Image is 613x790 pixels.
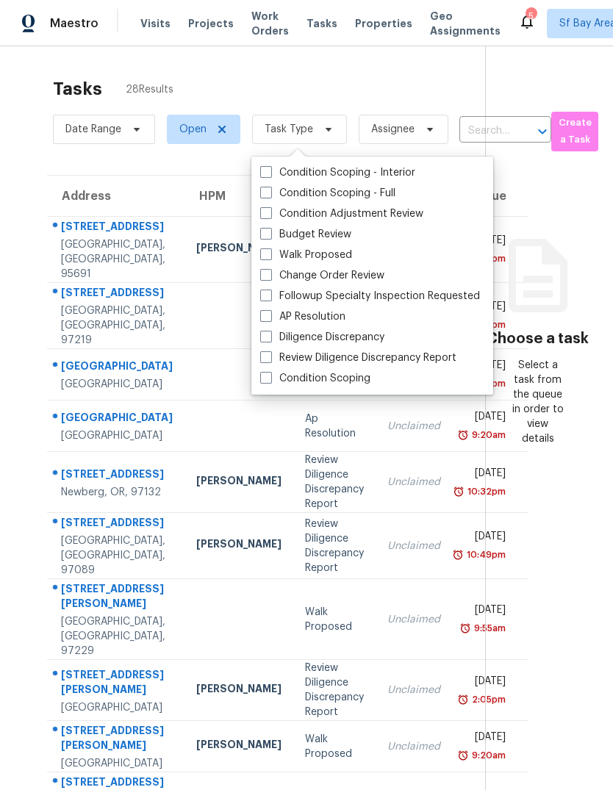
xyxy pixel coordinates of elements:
div: [DATE] [464,466,506,484]
img: Overdue Alarm Icon [457,748,469,763]
span: Work Orders [251,9,289,38]
img: Overdue Alarm Icon [457,428,469,442]
div: [GEOGRAPHIC_DATA], [GEOGRAPHIC_DATA], 97089 [61,534,173,578]
div: 2:05pm [469,692,506,707]
div: [STREET_ADDRESS][PERSON_NAME] [61,723,173,756]
div: Unclaimed [387,419,440,434]
span: Assignee [371,122,415,137]
div: [PERSON_NAME] [196,737,282,755]
div: 10:49pm [464,547,506,562]
button: Create a Task [551,112,598,151]
div: 9:20am [469,748,506,763]
input: Search by address [459,120,510,143]
div: [PERSON_NAME] [196,473,282,492]
div: [STREET_ADDRESS][PERSON_NAME] [61,667,173,700]
div: Unclaimed [387,739,440,754]
button: Open [532,121,553,142]
div: Unclaimed [387,539,440,553]
label: Condition Adjustment Review [260,207,423,221]
span: Create a Task [559,115,591,148]
div: [GEOGRAPHIC_DATA] [61,410,173,428]
label: Review Diligence Discrepancy Report [260,351,456,365]
div: 10:32pm [465,484,506,499]
div: [STREET_ADDRESS] [61,467,173,485]
img: Overdue Alarm Icon [452,547,464,562]
div: [DATE] [464,529,506,547]
img: Overdue Alarm Icon [457,692,469,707]
div: Newberg, OR, 97132 [61,485,173,500]
div: Review Diligence Discrepancy Report [305,517,364,575]
span: Task Type [265,122,313,137]
span: Projects [188,16,234,31]
div: Unclaimed [387,612,440,627]
th: Address [47,176,184,217]
h3: Choose a task [487,331,589,346]
div: [GEOGRAPHIC_DATA] [61,428,173,443]
div: [GEOGRAPHIC_DATA] [61,700,173,715]
span: Maestro [50,16,98,31]
div: [DATE] [464,409,506,428]
div: [GEOGRAPHIC_DATA] [61,756,173,771]
span: Date Range [65,122,121,137]
th: HPM [184,176,293,217]
div: Ap Resolution [305,412,364,441]
span: 28 Results [126,82,173,97]
label: Condition Scoping [260,371,370,386]
div: [PERSON_NAME] [196,240,282,259]
div: [STREET_ADDRESS] [61,285,173,304]
div: [STREET_ADDRESS][PERSON_NAME] [61,581,173,614]
span: Properties [355,16,412,31]
div: [GEOGRAPHIC_DATA] [61,359,173,377]
div: 9:55am [471,621,506,636]
div: [STREET_ADDRESS] [61,219,173,237]
div: [PERSON_NAME] [196,681,282,700]
img: Overdue Alarm Icon [459,621,471,636]
div: [GEOGRAPHIC_DATA], [GEOGRAPHIC_DATA], 97219 [61,304,173,348]
label: Condition Scoping - Interior [260,165,415,180]
h2: Tasks [53,82,102,96]
div: Walk Proposed [305,732,364,761]
div: [DATE] [464,674,506,692]
label: AP Resolution [260,309,345,324]
div: 9:20am [469,428,506,442]
img: Overdue Alarm Icon [453,484,465,499]
div: [PERSON_NAME] [196,536,282,555]
div: Review Diligence Discrepancy Report [305,661,364,719]
div: 5 [526,9,536,24]
span: Tasks [306,18,337,29]
label: Diligence Discrepancy [260,330,384,345]
div: [GEOGRAPHIC_DATA], [GEOGRAPHIC_DATA], 97229 [61,614,173,658]
label: Walk Proposed [260,248,352,262]
div: [GEOGRAPHIC_DATA], [GEOGRAPHIC_DATA], 95691 [61,237,173,281]
span: Open [179,122,207,137]
label: Change Order Review [260,268,384,283]
div: Unclaimed [387,475,440,489]
span: Geo Assignments [430,9,501,38]
div: Review Diligence Discrepancy Report [305,453,364,511]
label: Condition Scoping - Full [260,186,395,201]
label: Followup Specialty Inspection Requested [260,289,480,304]
label: Budget Review [260,227,351,242]
div: [DATE] [464,603,506,621]
div: [DATE] [464,730,506,748]
div: [GEOGRAPHIC_DATA] [61,377,173,392]
span: Visits [140,16,171,31]
div: Select a task from the queue in order to view details [512,358,564,446]
div: [STREET_ADDRESS] [61,515,173,534]
div: Unclaimed [387,683,440,697]
div: Walk Proposed [305,605,364,634]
